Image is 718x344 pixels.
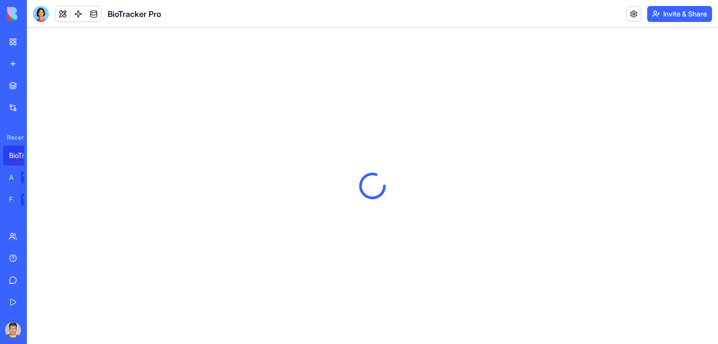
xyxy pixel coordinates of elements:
a: AI Logo GeneratorTRY [3,168,43,187]
button: Invite & Share [647,6,712,22]
img: logo [7,7,69,21]
span: BioTracker Pro [108,8,161,20]
div: BioTracker Pro [9,151,37,161]
a: BioTracker Pro [3,146,43,166]
span: Recent [3,134,24,142]
a: Feedback FormTRY [3,189,43,209]
div: TRY [21,193,37,205]
div: TRY [21,172,37,183]
div: AI Logo Generator [9,172,14,182]
img: ACg8ocKmMrLLyARxB9lcuSQGtpMSUUfpap6X8igDHTJt0JZf_hSfxUjh=s96-c [5,322,21,338]
div: Feedback Form [9,194,14,204]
